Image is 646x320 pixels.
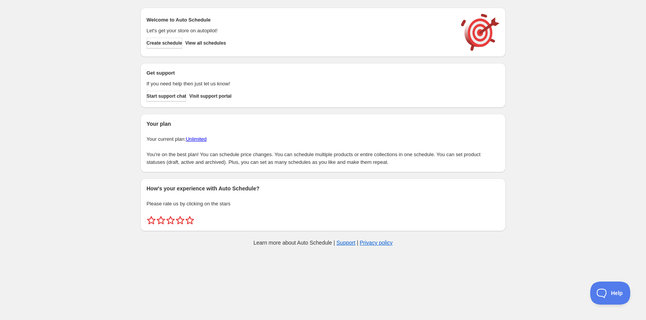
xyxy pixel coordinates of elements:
h2: Welcome to Auto Schedule [147,16,453,24]
h2: Get support [147,69,453,77]
a: Unlimited [186,136,206,142]
span: Visit support portal [189,93,231,99]
p: If you need help then just let us know! [147,80,453,88]
iframe: Toggle Customer Support [590,282,631,305]
h2: Your plan [147,120,499,128]
p: Please rate us by clicking on the stars [147,200,499,208]
a: Privacy policy [360,240,393,246]
a: Start support chat [147,91,186,102]
p: Let's get your store on autopilot! [147,27,453,35]
span: View all schedules [185,40,226,46]
button: View all schedules [185,38,226,48]
p: Your current plan: [147,135,499,143]
p: You're on the best plan! You can schedule price changes. You can schedule multiple products or en... [147,151,499,166]
button: Create schedule [147,38,182,48]
span: Start support chat [147,93,186,99]
a: Visit support portal [189,91,231,102]
p: Learn more about Auto Schedule | | [253,239,393,247]
h2: How's your experience with Auto Schedule? [147,185,499,192]
span: Create schedule [147,40,182,46]
a: Support [336,240,355,246]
